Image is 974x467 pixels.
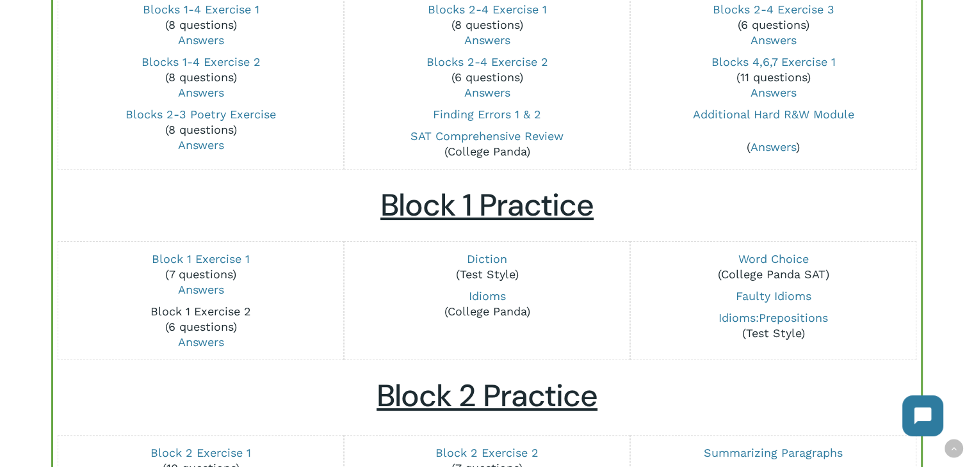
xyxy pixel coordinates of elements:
[67,2,335,48] p: (8 questions)
[889,383,956,449] iframe: Chatbot
[178,138,224,152] a: Answers
[67,54,335,100] p: (8 questions)
[126,107,276,121] a: Blocks 2-3 Poetry Exercise
[639,310,907,341] p: (Test Style)
[67,304,335,350] p: (6 questions)
[718,311,828,324] a: Idioms:Prepositions
[712,3,834,16] a: Blocks 2-4 Exercise 3
[639,54,907,100] p: (11 questions)
[692,107,854,121] a: Additional Hard R&W Module
[353,129,621,159] p: (College Panda)
[435,446,539,459] a: Block 2 Exercise 2
[464,86,510,99] a: Answers
[67,107,335,153] p: (8 questions)
[738,252,808,265] a: Word Choice
[467,252,507,265] a: Diction
[150,446,251,459] a: Block 2 Exercise 1
[750,86,796,99] a: Answers
[427,3,546,16] a: Blocks 2-4 Exercise 1
[433,107,541,121] a: Finding Errors 1 & 2
[377,376,597,416] u: Block 2 Practice
[353,289,621,319] p: (College Panda)
[468,289,505,303] a: Idioms
[639,139,907,155] p: ( )
[711,55,835,68] a: Blocks 4,6,7 Exercise 1
[410,129,564,143] a: SAT Comprehensive Review
[178,33,224,47] a: Answers
[142,55,261,68] a: Blocks 1-4 Exercise 2
[67,251,335,297] p: (7 questions)
[353,2,621,48] p: (8 questions)
[178,86,224,99] a: Answers
[751,140,796,154] a: Answers
[178,335,224,349] a: Answers
[750,33,796,47] a: Answers
[639,2,907,48] p: (6 questions)
[152,252,250,265] a: Block 1 Exercise 1
[150,305,251,318] a: Block 1 Exercise 2
[704,446,843,459] a: Summarizing Paragraphs
[639,251,907,282] p: (College Panda SAT)
[353,54,621,100] p: (6 questions)
[426,55,548,68] a: Blocks 2-4 Exercise 2
[178,283,224,296] a: Answers
[143,3,259,16] a: Blocks 1-4 Exercise 1
[464,33,510,47] a: Answers
[380,185,594,225] u: Block 1 Practice
[735,289,811,303] a: Faulty Idioms
[353,251,621,282] p: (Test Style)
